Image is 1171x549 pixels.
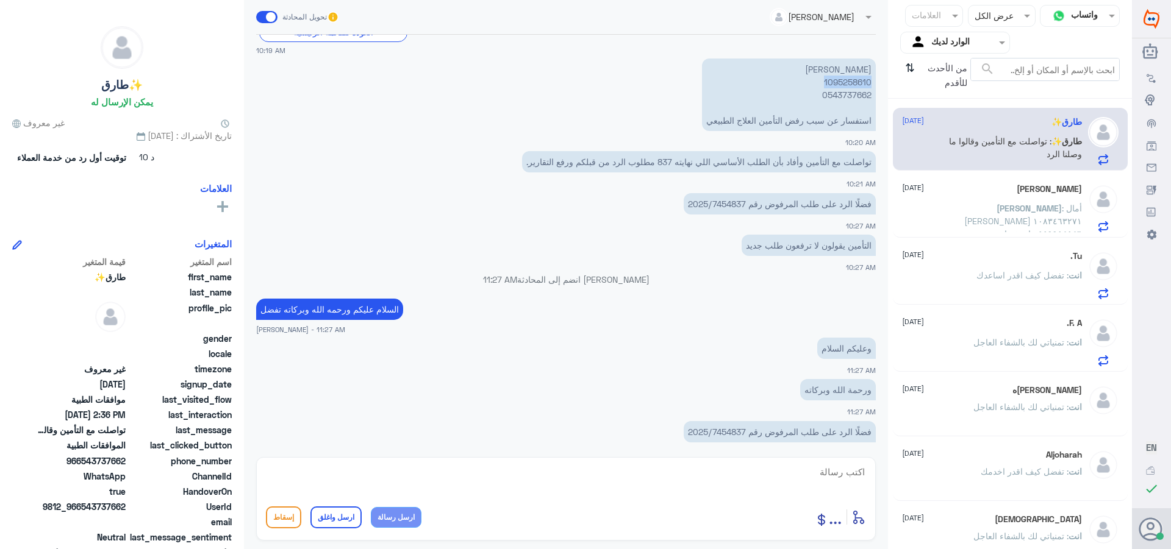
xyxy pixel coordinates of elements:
span: من الأحدث للأقدم [919,58,970,93]
span: 966543737662 [37,455,126,467]
span: 11:27 AM [847,450,876,458]
h5: سبحان الله [995,514,1082,525]
span: last_interaction [128,408,232,421]
span: 2025-09-30T11:36:10.361Z [37,408,126,421]
img: whatsapp.png [1050,7,1068,25]
span: انت [1069,337,1082,347]
span: 11:27 AM [847,366,876,374]
span: 10:27 AM [846,263,876,271]
span: [DATE] [902,512,924,523]
img: Widebot Logo [1144,9,1159,29]
span: انت [1069,402,1082,412]
button: search [980,59,995,79]
img: defaultAdmin.png [1088,385,1119,416]
span: null [37,332,126,345]
img: yourInbox.svg [910,34,928,52]
img: defaultAdmin.png [1088,117,1119,147]
span: 2 [37,470,126,483]
button: ارسل رسالة [371,507,421,528]
span: [DATE] [902,115,924,126]
p: 30/9/2025, 11:27 AM [256,299,403,320]
span: last_message [128,423,232,436]
button: ارسل واغلق [310,506,362,528]
span: : تفضل كيف اقدر اساعدك [976,270,1069,280]
span: 10:19 AM [256,45,285,55]
img: defaultAdmin.png [101,27,143,68]
img: defaultAdmin.png [95,302,126,332]
input: ابحث بالإسم أو المكان أو إلخ.. [971,58,1119,80]
span: انت [1069,531,1082,541]
span: last_clicked_button [128,439,232,452]
img: defaultAdmin.png [1088,450,1119,480]
span: : تفضل كيف اقدر اخدمك [981,466,1069,476]
img: defaultAdmin.png [1088,318,1119,349]
span: locale [128,347,232,360]
p: 30/9/2025, 11:27 AM [817,338,876,359]
img: defaultAdmin.png [1088,251,1119,282]
button: EN [1146,441,1157,454]
h5: طارق✨ [101,78,143,92]
span: true [37,485,126,498]
p: 30/9/2025, 11:27 AM [684,421,876,442]
span: 10 د [131,147,163,169]
span: [PERSON_NAME] [997,203,1062,213]
h6: المتغيرات [195,238,232,249]
span: [PERSON_NAME] - 11:27 AM [256,324,345,335]
img: defaultAdmin.png [1088,184,1119,214]
span: تاريخ الأشتراك : [DATE] [12,129,232,142]
span: [DATE] [902,182,924,193]
span: gender [128,332,232,345]
span: 11:27 AM [483,274,517,285]
span: 10:27 AM [846,222,876,230]
span: 0 [37,531,126,544]
span: تواصلت مع التأمين وقالوا ما وصلنا الرد [37,423,126,436]
span: null [37,515,126,528]
span: : تمنياتي لك بالشفاء العاجل [973,337,1069,347]
span: : تواصلت مع التأمين وقالوا ما وصلنا الرد [949,136,1082,159]
h5: Tu. [1070,251,1082,261]
span: timezone [128,363,232,375]
button: إسقاط [266,506,301,528]
span: اسم المتغير [128,255,232,268]
span: موافقات الطبية [37,393,126,406]
span: null [37,347,126,360]
span: طارق✨ [37,271,126,283]
p: 30/9/2025, 10:21 AM [522,151,876,172]
span: UserId [128,500,232,513]
span: phone_number [128,455,232,467]
span: search [980,62,995,76]
span: profile_pic [128,302,232,330]
span: انت [1069,270,1082,280]
img: defaultAdmin.png [1088,514,1119,545]
div: العلامات [910,9,941,24]
span: ... [829,506,842,528]
span: [DATE] [902,249,924,260]
p: 30/9/2025, 10:27 AM [742,235,876,256]
p: 30/9/2025, 11:27 AM [800,379,876,400]
h5: عبدالاله [1012,385,1082,395]
button: ... [829,503,842,531]
span: first_name [128,271,232,283]
p: 30/9/2025, 10:20 AM [702,58,876,131]
span: last_name [128,286,232,299]
h6: العلامات [200,183,232,194]
h6: يمكن الإرسال له [91,96,153,107]
span: last_visited_flow [128,393,232,406]
span: توقيت أول رد من خدمة العملاء [17,151,126,164]
button: الصورة الشخصية [1140,517,1163,540]
span: [DATE] [902,383,924,394]
span: 11:27 AM [847,408,876,416]
span: انت [1069,466,1082,476]
span: : تمنياتي لك بالشفاء العاجل [973,531,1069,541]
span: قيمة المتغير [37,255,126,268]
p: [PERSON_NAME] انضم إلى المحادثة [256,273,876,286]
span: signup_date [128,378,232,391]
span: ChannelId [128,470,232,483]
i: check [1144,481,1159,496]
span: [DATE] [902,316,924,327]
span: الموافقات الطبية [37,439,126,452]
span: [DATE] [902,448,924,459]
span: last_message_sentiment [128,531,232,544]
span: email [128,515,232,528]
span: غير معروف [12,116,65,129]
